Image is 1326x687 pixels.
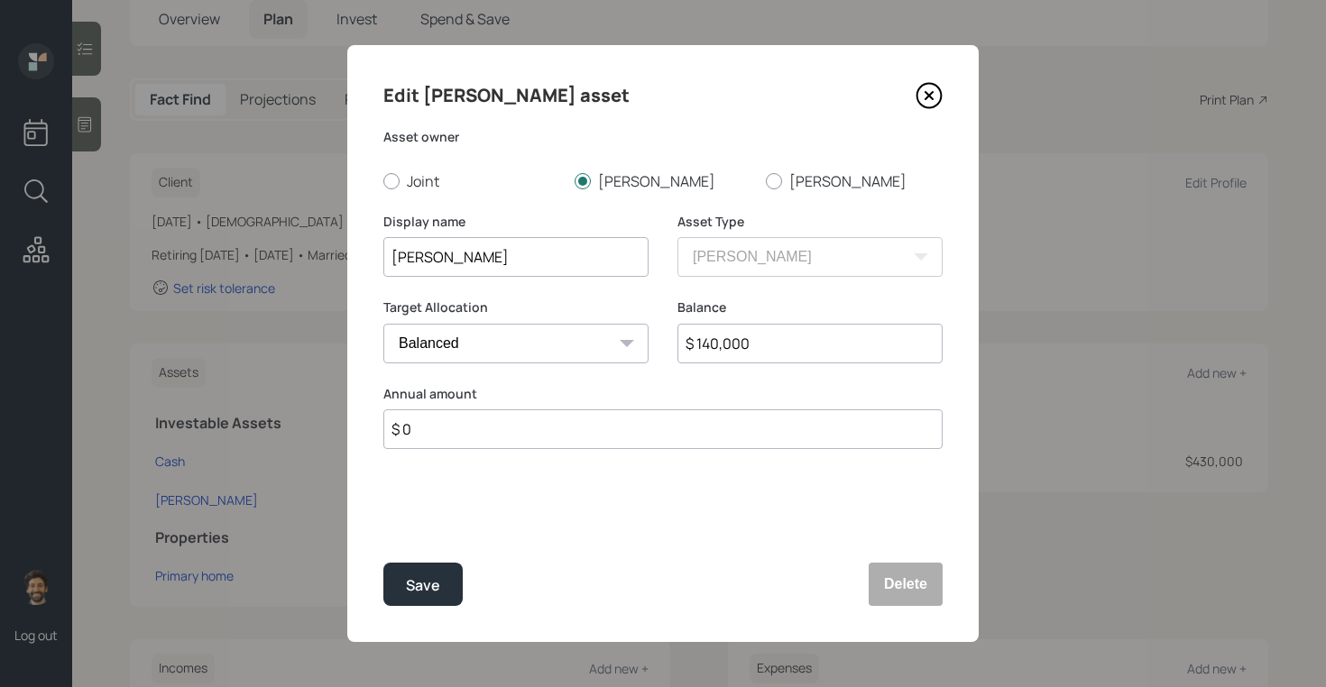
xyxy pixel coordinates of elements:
label: Display name [383,213,649,231]
h4: Edit [PERSON_NAME] asset [383,81,630,110]
label: Joint [383,171,560,191]
label: [PERSON_NAME] [766,171,943,191]
div: Save [406,573,440,598]
label: Asset owner [383,128,943,146]
button: Save [383,563,463,606]
button: Delete [869,563,943,606]
label: Target Allocation [383,298,649,316]
label: Asset Type [677,213,943,231]
label: [PERSON_NAME] [575,171,751,191]
label: Balance [677,298,943,316]
label: Annual amount [383,385,943,403]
